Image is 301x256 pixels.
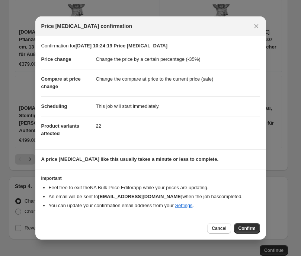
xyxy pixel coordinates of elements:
li: An email will be sent to when the job has completed . [49,193,260,200]
dd: Change the compare at price to the current price (sale) [96,69,260,89]
li: You can update your confirmation email address from your . [49,202,260,209]
button: Cancel [207,223,231,234]
b: A price [MEDICAL_DATA] like this usually takes a minute or less to complete. [41,156,219,162]
p: Confirmation for [41,42,260,50]
span: Confirm [238,225,256,231]
span: Compare at price change [41,76,81,89]
b: [DATE] 10:24:19 Price [MEDICAL_DATA] [76,43,167,49]
h3: Important [41,175,260,181]
dd: This job will start immediately. [96,96,260,116]
b: [EMAIL_ADDRESS][DOMAIN_NAME] [98,194,182,199]
span: Price [MEDICAL_DATA] confirmation [41,22,132,30]
span: Product variants affected [41,123,80,136]
button: Confirm [234,223,260,234]
button: Close [251,21,262,31]
dd: Change the price by a certain percentage (-35%) [96,50,260,69]
dd: 22 [96,116,260,136]
span: Price change [41,56,71,62]
li: Feel free to exit the NA Bulk Price Editor app while your prices are updating. [49,184,260,191]
a: Settings [175,203,192,208]
span: Cancel [212,225,226,231]
span: Scheduling [41,103,67,109]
